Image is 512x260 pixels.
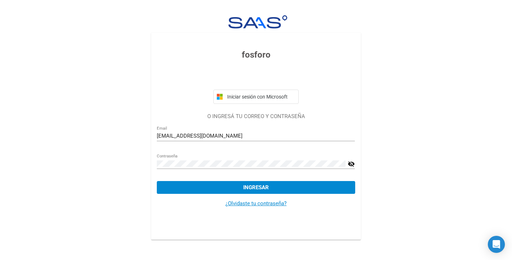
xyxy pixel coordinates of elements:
[488,236,505,253] div: Open Intercom Messenger
[157,181,355,194] button: Ingresar
[226,94,295,100] span: Iniciar sesión con Microsoft
[225,200,287,207] a: ¿Olvidaste tu contraseña?
[243,184,269,191] span: Ingresar
[213,90,299,104] button: Iniciar sesión con Microsoft
[348,160,355,168] mat-icon: visibility_off
[157,48,355,61] h3: fosforo
[157,112,355,121] p: O INGRESÁ TU CORREO Y CONTRASEÑA
[210,69,302,85] iframe: Botón de Acceder con Google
